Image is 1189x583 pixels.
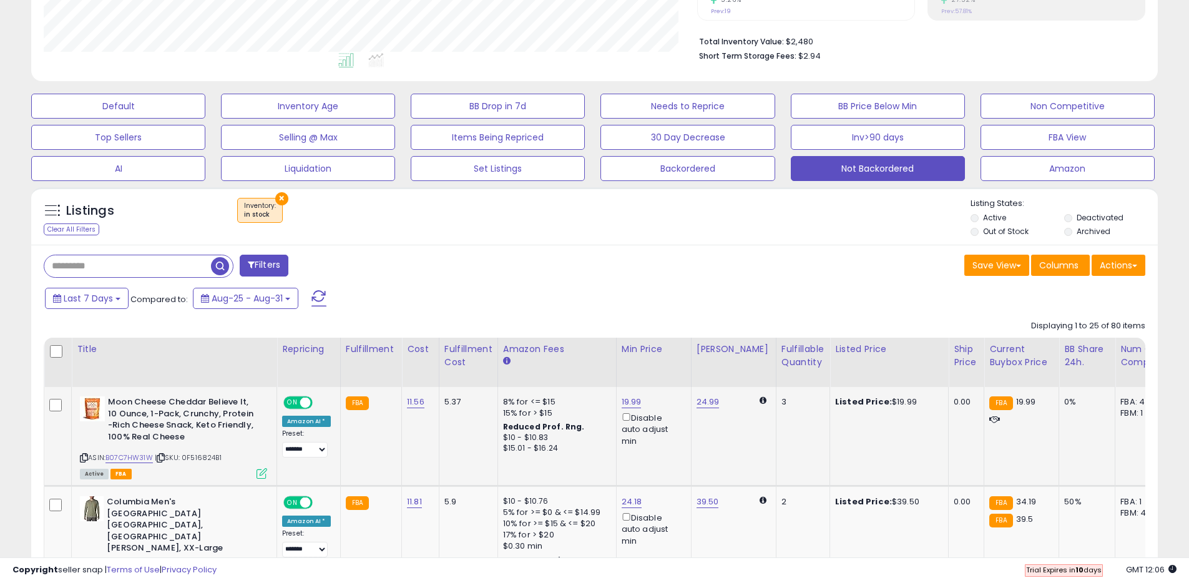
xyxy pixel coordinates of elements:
div: FBA: 4 [1120,396,1162,408]
div: Cost [407,343,434,356]
div: Ship Price [954,343,979,369]
li: $2,480 [699,33,1136,48]
a: 24.99 [697,396,720,408]
span: | SKU: 0F516824B1 [155,453,222,463]
small: FBA [989,514,1012,527]
button: Amazon [981,156,1155,181]
div: Amazon AI * [282,416,331,427]
p: Listing States: [971,198,1158,210]
button: Needs to Reprice [600,94,775,119]
div: Title [77,343,272,356]
div: BB Share 24h. [1064,343,1110,369]
button: Selling @ Max [221,125,395,150]
span: ON [285,398,300,408]
h5: Listings [66,202,114,220]
label: Archived [1077,226,1110,237]
small: FBA [346,396,369,410]
div: Repricing [282,343,335,356]
span: OFF [311,398,331,408]
a: 24.18 [622,496,642,508]
a: 11.56 [407,396,424,408]
div: Fulfillment [346,343,396,356]
div: [PERSON_NAME] [697,343,771,356]
div: Listed Price [835,343,943,356]
button: Actions [1092,255,1145,276]
button: Set Listings [411,156,585,181]
small: Amazon Fees. [503,356,511,367]
div: Fulfillment Cost [444,343,492,369]
div: $19.99 [835,396,939,408]
div: Preset: [282,529,331,557]
small: FBA [989,396,1012,410]
small: FBA [989,496,1012,510]
small: Prev: 57.81% [941,7,972,15]
b: 10 [1075,565,1084,575]
button: Liquidation [221,156,395,181]
span: Trial Expires in days [1026,565,1102,575]
span: FBA [110,469,132,479]
button: Aug-25 - Aug-31 [193,288,298,309]
div: ASIN: [80,396,267,478]
div: 3 [781,396,820,408]
small: Prev: 19 [711,7,731,15]
div: $10 - $10.76 [503,496,607,507]
div: FBA: 1 [1120,496,1162,507]
div: 0% [1064,396,1105,408]
div: Preset: [282,429,331,458]
div: Num of Comp. [1120,343,1166,369]
div: Amazon Fees [503,343,611,356]
strong: Copyright [12,564,58,576]
button: 30 Day Decrease [600,125,775,150]
span: OFF [311,497,331,508]
button: Save View [964,255,1029,276]
div: $0.30 min [503,541,607,552]
button: FBA View [981,125,1155,150]
b: Short Term Storage Fees: [699,51,796,61]
span: 19.99 [1016,396,1036,408]
a: B07C7HW31W [105,453,153,463]
small: FBA [346,496,369,510]
span: 34.19 [1016,496,1037,507]
div: 5.37 [444,396,488,408]
img: 41Bb1xXXVWL._SL40_.jpg [80,496,104,521]
label: Deactivated [1077,212,1123,223]
label: Out of Stock [983,226,1029,237]
span: 39.5 [1016,513,1034,525]
div: 0.00 [954,496,974,507]
a: Privacy Policy [162,564,217,576]
button: AI [31,156,205,181]
button: Non Competitive [981,94,1155,119]
img: 511omLl5mJL._SL40_.jpg [80,396,105,421]
div: Disable auto adjust min [622,511,682,547]
div: Amazon AI * [282,516,331,527]
span: Inventory : [244,201,276,220]
div: seller snap | | [12,564,217,576]
div: Clear All Filters [44,223,99,235]
span: Last 7 Days [64,292,113,305]
button: Items Being Repriced [411,125,585,150]
div: FBM: 1 [1120,408,1162,419]
button: Columns [1031,255,1090,276]
div: 50% [1064,496,1105,507]
div: 5% for >= $0 & <= $14.99 [503,507,607,518]
div: $10 - $10.83 [503,433,607,443]
div: 5.9 [444,496,488,507]
button: Last 7 Days [45,288,129,309]
a: 19.99 [622,396,642,408]
b: Listed Price: [835,496,892,507]
button: BB Drop in 7d [411,94,585,119]
button: BB Price Below Min [791,94,965,119]
div: Current Buybox Price [989,343,1054,369]
button: Not Backordered [791,156,965,181]
span: All listings currently available for purchase on Amazon [80,469,109,479]
span: 2025-09-8 12:06 GMT [1126,564,1177,576]
a: Terms of Use [107,564,160,576]
button: Default [31,94,205,119]
div: 15% for > $15 [503,408,607,419]
div: Min Price [622,343,686,356]
b: Columbia Men's [GEOGRAPHIC_DATA] [GEOGRAPHIC_DATA], [GEOGRAPHIC_DATA][PERSON_NAME], XX-Large [107,496,258,557]
button: Backordered [600,156,775,181]
div: Disable auto adjust min [622,411,682,447]
div: FBM: 4 [1120,507,1162,519]
div: 2 [781,496,820,507]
